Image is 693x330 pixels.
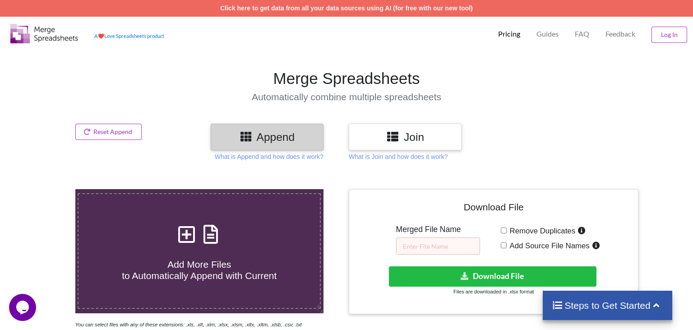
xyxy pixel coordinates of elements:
p: FAQ [575,29,589,39]
input: Enter File Name [396,237,480,255]
a: Click here to get data from all your data sources using AI (for free with our new tool) [220,5,473,12]
small: Files are downloaded in .xlsx format [453,289,534,294]
span: Feedback [605,30,635,37]
p: Pricing [498,29,520,39]
h3: Join [356,130,455,144]
p: Guides [536,29,559,39]
span: Add Source File Names [507,242,590,250]
button: Reset Append [75,124,142,140]
span: Remove Duplicates [507,227,576,235]
span: Add More Files to Automatically Append with Current [122,259,277,281]
h4: Download File [356,196,632,222]
span: heart [98,33,104,39]
img: Logo.png [10,24,78,43]
h5: Merged File Name [396,225,480,234]
p: What is Join and how does it work? [349,152,448,161]
a: AheartLove Spreadsheets product [94,33,164,39]
button: Download File [389,266,596,287]
h4: Steps to Get Started [552,300,663,311]
i: You can select files with any of these extensions: .xls, .xlt, .xlm, .xlsx, .xlsm, .xltx, .xltm, ... [75,322,302,327]
p: What is Append and how does it work? [215,152,323,161]
iframe: chat widget [9,294,38,321]
button: Log In [651,27,687,43]
h3: Append [217,130,317,144]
